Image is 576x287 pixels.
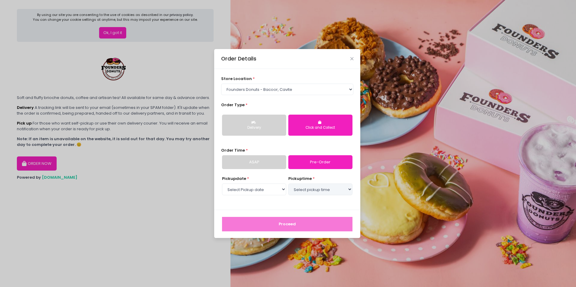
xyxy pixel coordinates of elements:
[222,115,286,136] button: Delivery
[288,176,312,181] span: pickup time
[293,125,348,131] div: Click and Collect
[350,57,353,60] button: Close
[222,217,352,231] button: Proceed
[221,147,245,153] span: Order Time
[221,102,245,108] span: Order Type
[288,155,352,169] a: Pre-Order
[221,76,252,82] span: store location
[226,125,282,131] div: Delivery
[222,155,286,169] a: ASAP
[222,176,246,181] span: Pickup date
[221,55,256,63] div: Order Details
[288,115,352,136] button: Click and Collect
